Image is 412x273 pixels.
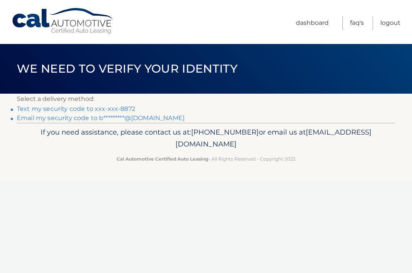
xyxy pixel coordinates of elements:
p: Select a delivery method: [17,94,395,104]
a: Dashboard [296,16,329,30]
a: Email my security code to b*********@[DOMAIN_NAME] [17,114,185,122]
a: Logout [380,16,401,30]
span: We need to verify your identity [17,62,237,76]
p: If you need assistance, please contact us at: or email us at [28,126,384,151]
a: FAQ's [350,16,364,30]
a: Cal Automotive [11,8,115,35]
span: [PHONE_NUMBER] [191,128,259,136]
a: Text my security code to xxx-xxx-8872 [17,105,135,112]
p: - All Rights Reserved - Copyright 2025 [28,155,384,163]
strong: Cal Automotive Certified Auto Leasing [117,156,208,162]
